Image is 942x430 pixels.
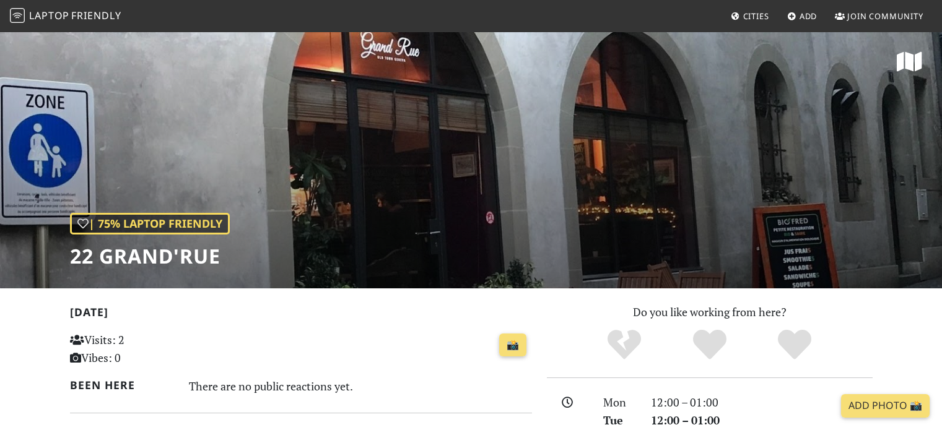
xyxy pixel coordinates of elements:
[70,306,532,324] h2: [DATE]
[841,394,930,418] a: Add Photo 📸
[596,411,643,429] div: Tue
[10,8,25,23] img: LaptopFriendly
[667,328,752,362] div: Yes
[782,5,822,27] a: Add
[726,5,774,27] a: Cities
[10,6,121,27] a: LaptopFriendly LaptopFriendly
[830,5,928,27] a: Join Community
[547,303,873,321] p: Do you like working from here?
[743,11,769,22] span: Cities
[70,379,175,392] h2: Been here
[752,328,837,362] div: Definitely!
[499,333,526,357] a: 📸
[70,244,230,268] h1: 22 grand'rue
[29,9,69,22] span: Laptop
[643,411,880,429] div: 12:00 – 01:00
[189,376,532,396] div: There are no public reactions yet.
[643,393,880,411] div: 12:00 – 01:00
[70,213,230,234] div: | 75% Laptop Friendly
[596,393,643,411] div: Mon
[582,328,667,362] div: No
[70,331,214,367] p: Visits: 2 Vibes: 0
[800,11,818,22] span: Add
[847,11,923,22] span: Join Community
[71,9,121,22] span: Friendly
